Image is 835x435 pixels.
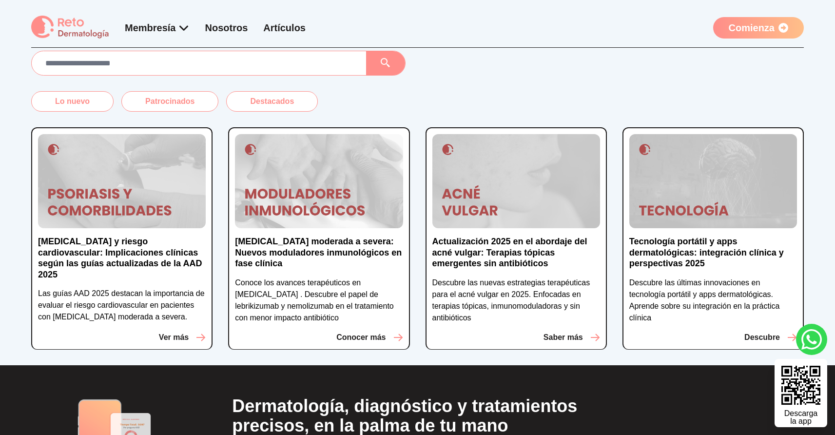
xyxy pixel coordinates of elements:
p: Las guías AAD 2025 destacan la importancia de evaluar el riesgo cardiovascular en pacientes con [... [38,288,206,323]
p: Ver más [159,332,189,343]
a: [MEDICAL_DATA] moderada a severa: Nuevos moduladores inmunológicos en fase clínica [235,236,403,277]
button: Destacados [226,91,318,112]
button: Saber más [544,332,600,343]
img: Dermatitis atópica moderada a severa: Nuevos moduladores inmunológicos en fase clínica [235,134,403,229]
img: Tecnología portátil y apps dermatológicas: integración clínica y perspectivas 2025 [629,134,797,229]
p: Descubre [744,332,780,343]
button: Lo nuevo [31,91,114,112]
p: Tecnología portátil y apps dermatológicas: integración clínica y perspectivas 2025 [629,236,797,269]
p: [MEDICAL_DATA] y riesgo cardiovascular: Implicaciones clínicas según las guías actualizadas de la... [38,236,206,280]
img: Actualización 2025 en el abordaje del acné vulgar: Terapias tópicas emergentes sin antibióticos [432,134,600,229]
a: Nosotros [205,22,248,33]
p: Actualización 2025 en el abordaje del acné vulgar: Terapias tópicas emergentes sin antibióticos [432,236,600,269]
button: Conocer más [336,332,403,343]
p: [MEDICAL_DATA] moderada a severa: Nuevos moduladores inmunológicos en fase clínica [235,236,403,269]
a: Comienza [713,17,804,39]
p: Conocer más [336,332,386,343]
div: Descarga la app [784,410,817,425]
p: Descubre las últimas innovaciones en tecnología portátil y apps dermatológicas. Aprende sobre su ... [629,277,797,324]
p: Saber más [544,332,583,343]
a: [MEDICAL_DATA] y riesgo cardiovascular: Implicaciones clínicas según las guías actualizadas de la... [38,236,206,288]
img: logo Reto dermatología [31,16,109,40]
a: Artículos [263,22,306,33]
a: Actualización 2025 en el abordaje del acné vulgar: Terapias tópicas emergentes sin antibióticos [432,236,600,277]
button: Descubre [744,332,797,343]
button: Ver más [159,332,206,343]
a: Tecnología portátil y apps dermatológicas: integración clínica y perspectivas 2025 [629,236,797,277]
a: whatsapp button [796,324,827,355]
div: Membresía [125,21,190,35]
p: Conoce los avances terapéuticos en [MEDICAL_DATA] . Descubre el papel de lebrikizumab y nemolizum... [235,277,403,324]
p: Descubre las nuevas estrategias terapéuticas para el acné vulgar en 2025. Enfocadas en terapias t... [432,277,600,324]
button: Patrocinados [121,91,218,112]
img: Psoriasis y riesgo cardiovascular: Implicaciones clínicas según las guías actualizadas de la AAD ... [38,134,206,229]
